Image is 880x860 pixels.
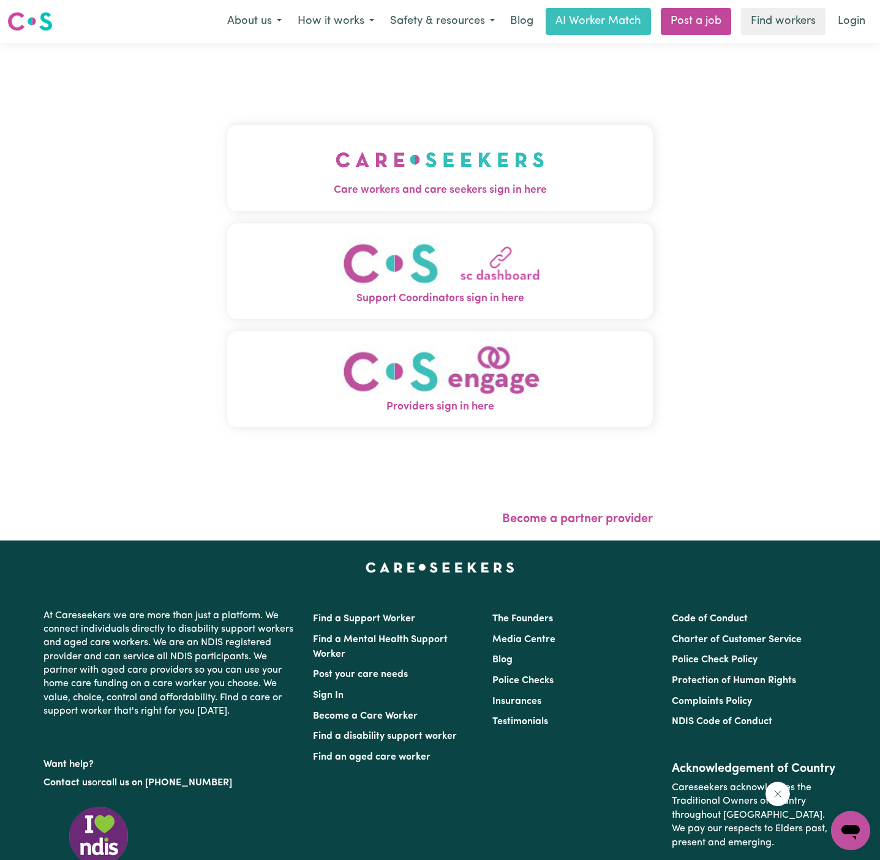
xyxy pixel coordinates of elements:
[503,8,541,35] a: Blog
[492,697,541,706] a: Insurances
[672,614,748,624] a: Code of Conduct
[43,771,298,795] p: or
[227,125,653,211] button: Care workers and care seekers sign in here
[101,778,232,788] a: call us on [PHONE_NUMBER]
[7,10,53,32] img: Careseekers logo
[227,291,653,307] span: Support Coordinators sign in here
[227,399,653,415] span: Providers sign in here
[7,9,74,18] span: Need any help?
[313,731,457,741] a: Find a disability support worker
[661,8,731,35] a: Post a job
[313,635,448,659] a: Find a Mental Health Support Worker
[492,717,548,727] a: Testimonials
[382,9,503,34] button: Safety & resources
[227,331,653,427] button: Providers sign in here
[672,761,837,776] h2: Acknowledgement of Country
[672,717,772,727] a: NDIS Code of Conduct
[492,614,553,624] a: The Founders
[672,776,837,854] p: Careseekers acknowledges the Traditional Owners of Country throughout [GEOGRAPHIC_DATA]. We pay o...
[227,223,653,320] button: Support Coordinators sign in here
[741,8,825,35] a: Find workers
[43,753,298,771] p: Want help?
[672,697,752,706] a: Complaints Policy
[492,635,555,645] a: Media Centre
[765,782,790,806] iframe: Close message
[313,614,415,624] a: Find a Support Worker
[672,655,758,665] a: Police Check Policy
[492,676,554,686] a: Police Checks
[830,8,873,35] a: Login
[43,604,298,724] p: At Careseekers we are more than just a platform. We connect individuals directly to disability su...
[43,778,92,788] a: Contact us
[672,676,796,686] a: Protection of Human Rights
[227,182,653,198] span: Care workers and care seekers sign in here
[313,690,344,700] a: Sign In
[546,8,651,35] a: AI Worker Match
[313,752,431,762] a: Find an aged care worker
[492,655,513,665] a: Blog
[219,9,290,34] button: About us
[831,811,870,850] iframe: Button to launch messaging window
[7,7,53,36] a: Careseekers logo
[366,563,514,572] a: Careseekers home page
[502,513,653,525] a: Become a partner provider
[313,670,408,679] a: Post your care needs
[290,9,382,34] button: How it works
[313,711,418,721] a: Become a Care Worker
[672,635,802,645] a: Charter of Customer Service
